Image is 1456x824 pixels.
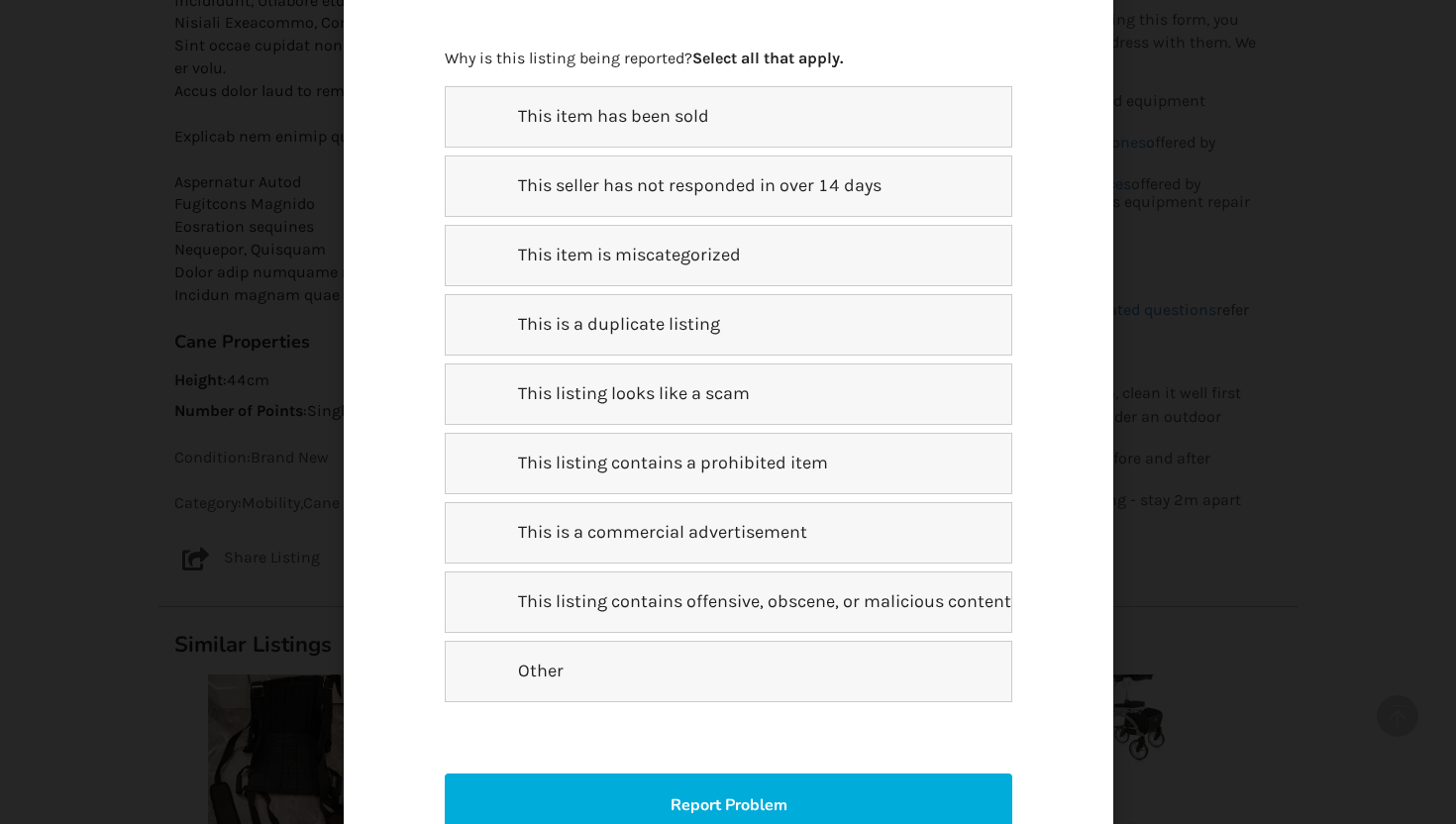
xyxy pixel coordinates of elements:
b: Select all that apply. [692,49,843,67]
p: This listing looks like a scam [493,381,749,407]
p: This seller has not responded in over 14 days [493,173,881,199]
p: This item is miscategorized [493,243,740,268]
p: This is a commercial advertisement [493,520,806,546]
p: This listing contains offensive, obscene, or malicious content [493,589,1010,615]
p: This item has been sold [493,104,708,130]
p: Other [493,659,563,684]
p: This is a duplicate listing [493,312,719,338]
p: This listing contains a prohibited item [493,451,827,476]
p: Why is this listing being reported? [445,48,1011,70]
